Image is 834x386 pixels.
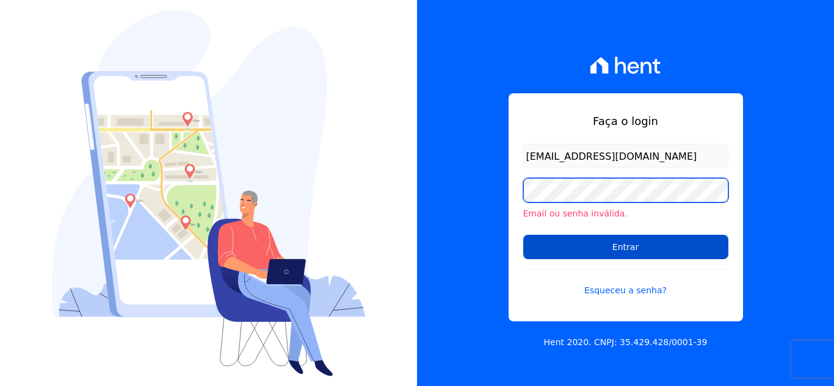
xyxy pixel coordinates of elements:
[52,10,366,376] img: Login
[523,269,728,297] a: Esqueceu a senha?
[523,113,728,129] h1: Faça o login
[523,235,728,259] input: Entrar
[523,144,728,168] input: Email
[523,207,728,220] li: Email ou senha inválida.
[544,336,708,349] p: Hent 2020. CNPJ: 35.429.428/0001-39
